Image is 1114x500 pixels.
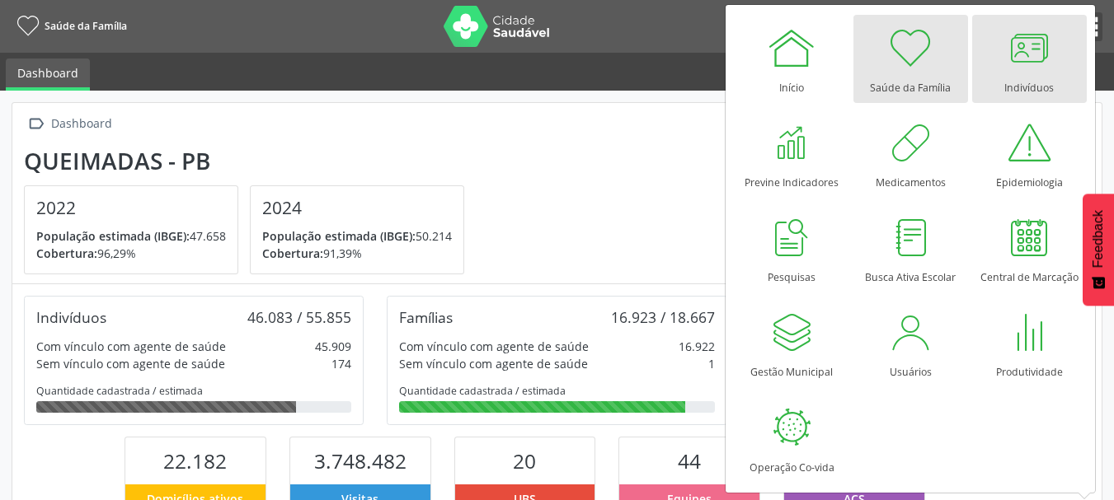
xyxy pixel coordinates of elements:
span: Cobertura: [262,245,323,261]
i:  [24,112,48,136]
div: Sem vínculo com agente de saúde [399,355,588,372]
div: Quantidade cadastrada / estimada [399,384,714,398]
div: Com vínculo com agente de saúde [36,338,226,355]
a: Usuários [853,299,968,387]
span: Feedback [1091,210,1106,268]
a:  Dashboard [24,112,115,136]
span: Saúde da Família [45,19,127,33]
p: 91,39% [262,245,452,262]
a: Gestão Municipal [735,299,849,387]
div: Indivíduos [36,308,106,326]
a: Dashboard [6,58,90,91]
div: 16.923 / 18.667 [611,308,715,326]
div: 45.909 [315,338,351,355]
p: 47.658 [36,227,226,245]
span: 44 [678,447,701,474]
button: Feedback - Mostrar pesquisa [1083,194,1114,306]
h4: 2022 [36,198,226,218]
span: Cobertura: [36,245,97,261]
a: Pesquisas [735,204,849,292]
a: Epidemiologia [972,110,1087,198]
a: Central de Marcação [972,204,1087,292]
span: População estimada (IBGE): [262,228,416,244]
p: 96,29% [36,245,226,262]
a: Busca Ativa Escolar [853,204,968,292]
span: 22.182 [163,447,227,474]
span: População estimada (IBGE): [36,228,190,244]
span: 3.748.482 [314,447,407,474]
a: Operação Co-vida [735,395,849,483]
div: Sem vínculo com agente de saúde [36,355,225,372]
div: Dashboard [48,112,115,136]
div: Com vínculo com agente de saúde [399,338,589,355]
a: Saúde da Família [853,15,968,103]
h4: 2024 [262,198,452,218]
a: Previne Indicadores [735,110,849,198]
a: Saúde da Família [12,12,127,40]
a: Início [735,15,849,103]
div: Quantidade cadastrada / estimada [36,384,351,398]
div: 1 [708,355,715,372]
p: 50.214 [262,227,452,245]
a: Indivíduos [972,15,1087,103]
div: 46.083 / 55.855 [247,308,351,326]
div: Queimadas - PB [24,147,476,175]
div: Famílias [399,308,453,326]
a: Medicamentos [853,110,968,198]
a: Produtividade [972,299,1087,387]
div: 16.922 [679,338,715,355]
div: 174 [331,355,351,372]
span: 20 [513,447,536,474]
